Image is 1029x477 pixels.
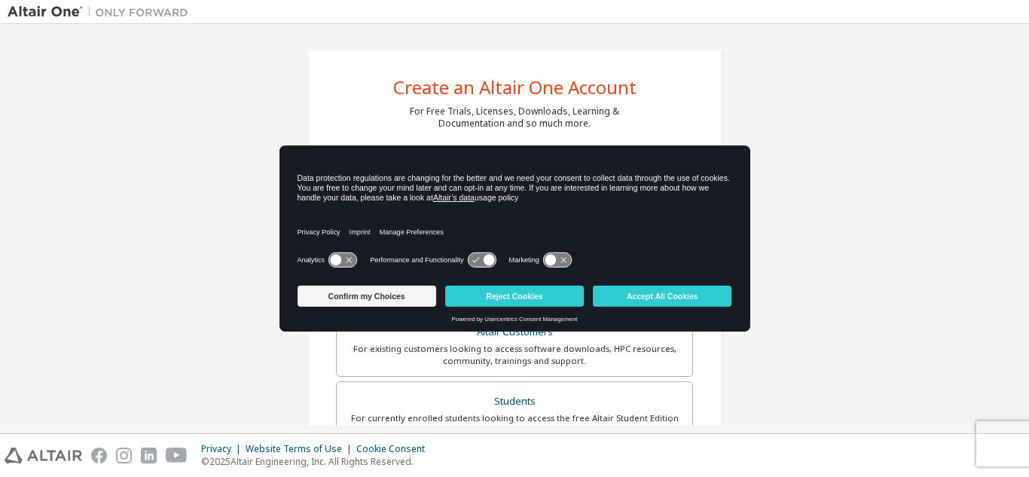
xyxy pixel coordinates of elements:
div: For existing customers looking to access software downloads, HPC resources, community, trainings ... [346,343,683,367]
p: © 2025 Altair Engineering, Inc. All Rights Reserved. [201,455,434,468]
img: facebook.svg [91,448,107,463]
img: Altair One [8,5,196,20]
div: Cookie Consent [356,443,434,455]
div: Create an Altair One Account [393,78,637,96]
div: For Free Trials, Licenses, Downloads, Learning & Documentation and so much more. [410,105,619,130]
img: linkedin.svg [141,448,157,463]
img: instagram.svg [116,448,132,463]
div: Privacy [201,443,246,455]
div: Students [346,391,683,412]
img: altair_logo.svg [5,448,82,463]
div: Website Terms of Use [246,443,356,455]
div: For currently enrolled students looking to access the free Altair Student Edition bundle and all ... [346,412,683,436]
div: Altair Customers [346,322,683,343]
img: youtube.svg [166,448,188,463]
